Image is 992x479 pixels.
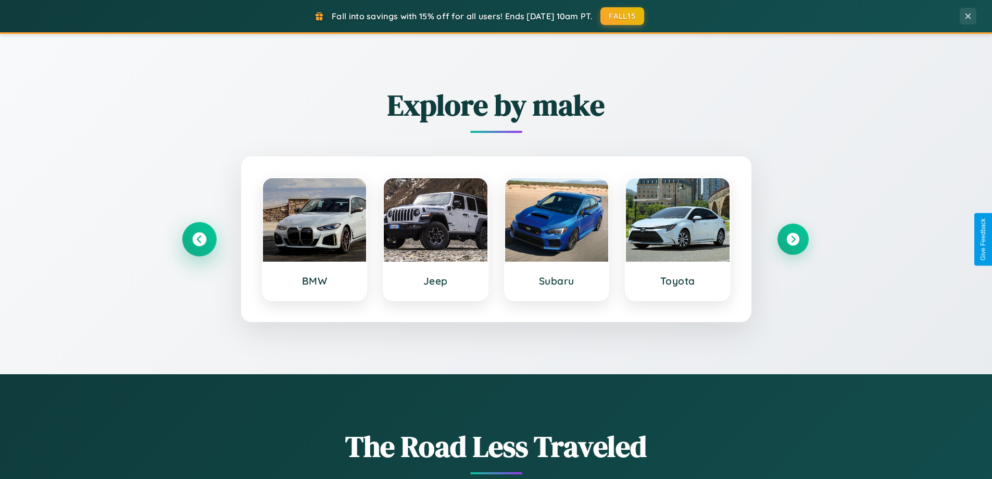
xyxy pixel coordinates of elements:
[516,275,598,287] h3: Subaru
[184,85,809,125] h2: Explore by make
[184,426,809,466] h1: The Road Less Traveled
[980,218,987,261] div: Give Feedback
[273,275,356,287] h3: BMW
[332,11,593,21] span: Fall into savings with 15% off for all users! Ends [DATE] 10am PT.
[394,275,477,287] h3: Jeep
[636,275,719,287] h3: Toyota
[600,7,644,25] button: FALL15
